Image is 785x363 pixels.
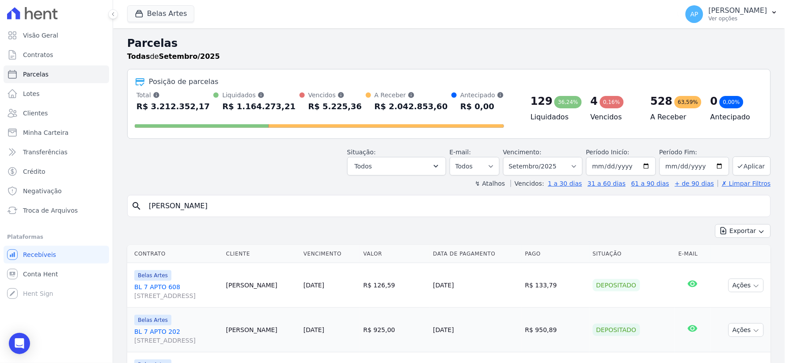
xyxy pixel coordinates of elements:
td: R$ 925,00 [360,308,429,352]
th: Valor [360,245,429,263]
a: Lotes [4,85,109,103]
div: R$ 5.225,36 [308,99,362,114]
span: Negativação [23,187,62,195]
span: Recebíveis [23,250,56,259]
h4: Liquidados [531,112,576,122]
span: Parcelas [23,70,49,79]
div: R$ 3.212.352,17 [137,99,210,114]
button: Belas Artes [127,5,194,22]
div: Liquidados [222,91,296,99]
th: Vencimento [300,245,360,263]
a: Visão Geral [4,27,109,44]
div: Depositado [593,279,640,291]
th: E-mail [675,245,710,263]
div: Antecipado [460,91,504,99]
h4: A Receber [651,112,697,122]
label: Período Fim: [660,148,729,157]
input: Buscar por nome do lote ou do cliente [144,197,767,215]
div: 0,00% [720,96,743,108]
button: Todos [347,157,446,176]
i: search [131,201,142,211]
strong: Todas [127,52,150,61]
span: [STREET_ADDRESS] [134,291,219,300]
label: E-mail: [450,149,471,156]
button: AP [PERSON_NAME] Ver opções [679,2,785,27]
td: R$ 126,59 [360,263,429,308]
a: BL 7 APTO 202[STREET_ADDRESS] [134,327,219,345]
a: [DATE] [303,326,324,333]
td: [DATE] [429,263,521,308]
div: Depositado [593,324,640,336]
a: Clientes [4,104,109,122]
a: Contratos [4,46,109,64]
button: Exportar [715,224,771,238]
td: R$ 133,79 [522,263,589,308]
div: R$ 2.042.853,60 [375,99,448,114]
div: R$ 0,00 [460,99,504,114]
a: Transferências [4,143,109,161]
label: Vencidos: [511,180,544,187]
h2: Parcelas [127,35,771,51]
h4: Vencidos [591,112,637,122]
h4: Antecipado [710,112,756,122]
span: Crédito [23,167,46,176]
th: Data de Pagamento [429,245,521,263]
td: [PERSON_NAME] [223,263,300,308]
span: [STREET_ADDRESS] [134,336,219,345]
button: Ações [728,323,764,337]
span: Minha Carteira [23,128,68,137]
p: [PERSON_NAME] [709,6,767,15]
label: ↯ Atalhos [475,180,505,187]
a: Recebíveis [4,246,109,264]
span: Contratos [23,50,53,59]
a: 31 a 60 dias [588,180,626,187]
a: 61 a 90 dias [631,180,669,187]
td: [PERSON_NAME] [223,308,300,352]
div: A Receber [375,91,448,99]
th: Situação [589,245,675,263]
span: Belas Artes [134,270,171,281]
span: Visão Geral [23,31,58,40]
td: R$ 950,89 [522,308,589,352]
a: Parcelas [4,65,109,83]
span: Conta Hent [23,270,58,279]
span: AP [690,11,698,17]
label: Situação: [347,149,376,156]
div: Plataformas [7,232,106,242]
a: + de 90 dias [675,180,714,187]
span: Clientes [23,109,48,118]
a: Negativação [4,182,109,200]
a: Crédito [4,163,109,180]
div: 63,59% [675,96,702,108]
span: Troca de Arquivos [23,206,78,215]
div: Total [137,91,210,99]
a: Minha Carteira [4,124,109,141]
div: 4 [591,94,598,108]
button: Aplicar [733,157,771,176]
label: Período Inicío: [586,149,630,156]
span: Belas Artes [134,315,171,325]
div: 0 [710,94,718,108]
div: 0,16% [600,96,624,108]
span: Lotes [23,89,40,98]
p: Ver opções [709,15,767,22]
a: Troca de Arquivos [4,202,109,219]
th: Cliente [223,245,300,263]
div: Posição de parcelas [149,76,219,87]
strong: Setembro/2025 [159,52,220,61]
a: BL 7 APTO 608[STREET_ADDRESS] [134,283,219,300]
div: 129 [531,94,553,108]
a: Conta Hent [4,265,109,283]
div: R$ 1.164.273,21 [222,99,296,114]
p: de [127,51,220,62]
a: ✗ Limpar Filtros [718,180,771,187]
label: Vencimento: [503,149,542,156]
div: 36,24% [554,96,582,108]
a: 1 a 30 dias [548,180,582,187]
button: Ações [728,279,764,292]
th: Pago [522,245,589,263]
div: 528 [651,94,673,108]
div: Vencidos [308,91,362,99]
span: Todos [355,161,372,172]
td: [DATE] [429,308,521,352]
